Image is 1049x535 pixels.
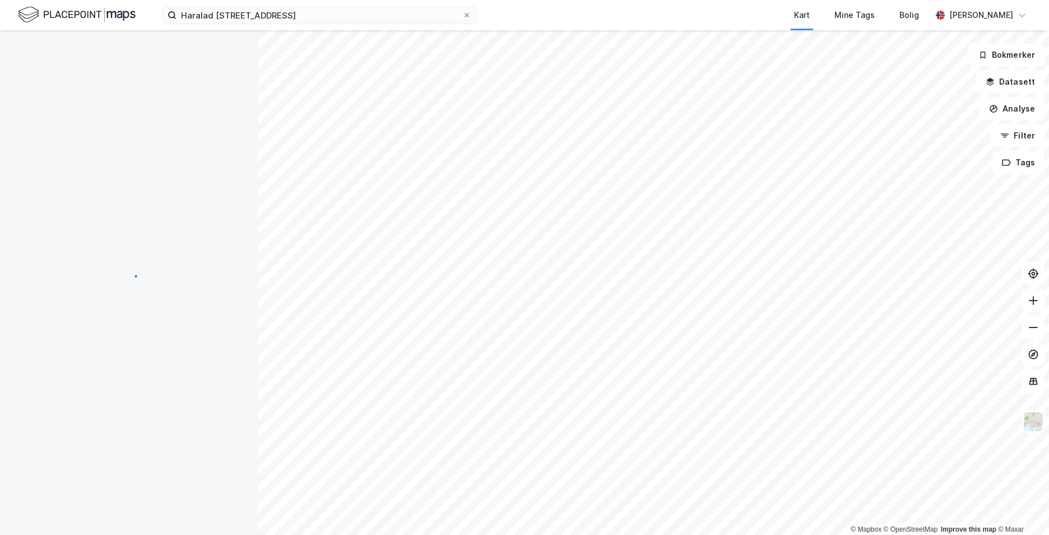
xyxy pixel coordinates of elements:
[993,481,1049,535] iframe: Chat Widget
[177,7,462,24] input: Søk på adresse, matrikkel, gårdeiere, leietakere eller personer
[969,44,1045,66] button: Bokmerker
[949,8,1013,22] div: [PERSON_NAME]
[992,151,1045,174] button: Tags
[851,525,881,533] a: Mapbox
[899,8,919,22] div: Bolig
[980,98,1045,120] button: Analyse
[834,8,875,22] div: Mine Tags
[941,525,996,533] a: Improve this map
[794,8,810,22] div: Kart
[884,525,938,533] a: OpenStreetMap
[991,124,1045,147] button: Filter
[18,5,136,25] img: logo.f888ab2527a4732fd821a326f86c7f29.svg
[976,71,1045,93] button: Datasett
[120,267,138,285] img: spinner.a6d8c91a73a9ac5275cf975e30b51cfb.svg
[1023,411,1044,432] img: Z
